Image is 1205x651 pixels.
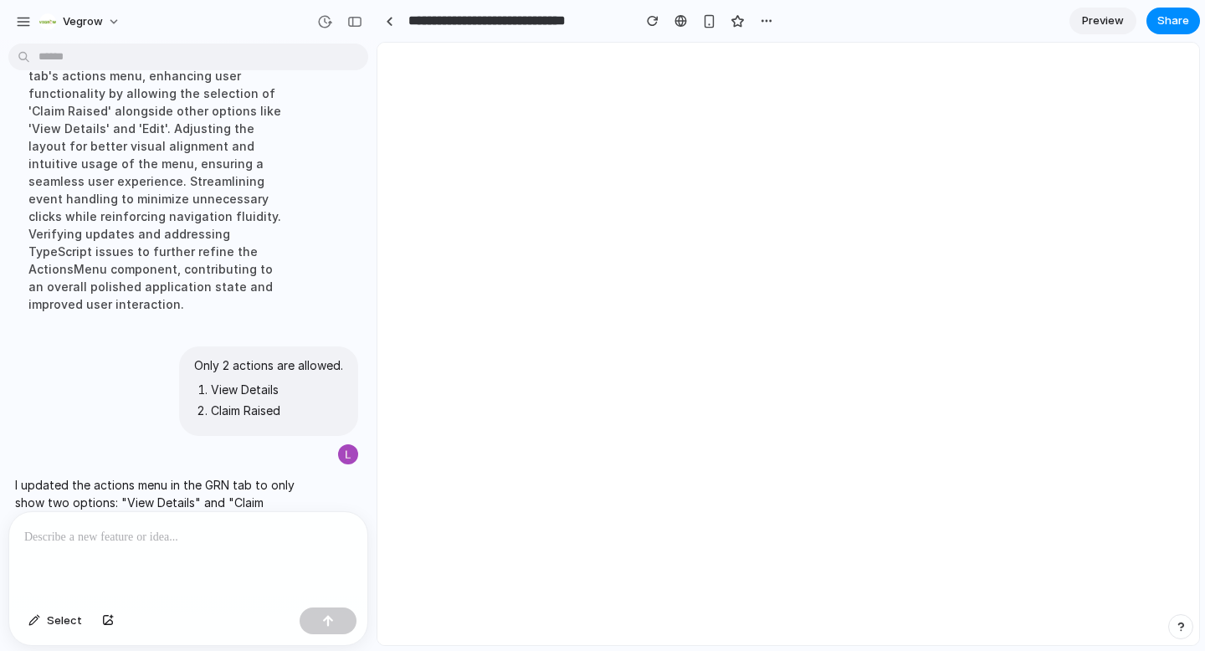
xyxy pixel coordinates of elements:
[47,613,82,629] span: Select
[63,13,103,30] span: Vegrow
[1082,13,1124,29] span: Preview
[1146,8,1200,34] button: Share
[33,8,129,35] button: Vegrow
[211,402,343,419] li: Claim Raised
[1069,8,1136,34] a: Preview
[211,381,343,398] li: View Details
[15,39,295,323] div: Implementing a new action in the GRN tab's actions menu, enhancing user functionality by allowing...
[15,476,295,564] p: I updated the actions menu in the GRN tab to only show two options: "View Details" and "Claim Rai...
[20,607,90,634] button: Select
[194,356,343,374] p: Only 2 actions are allowed.
[1157,13,1189,29] span: Share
